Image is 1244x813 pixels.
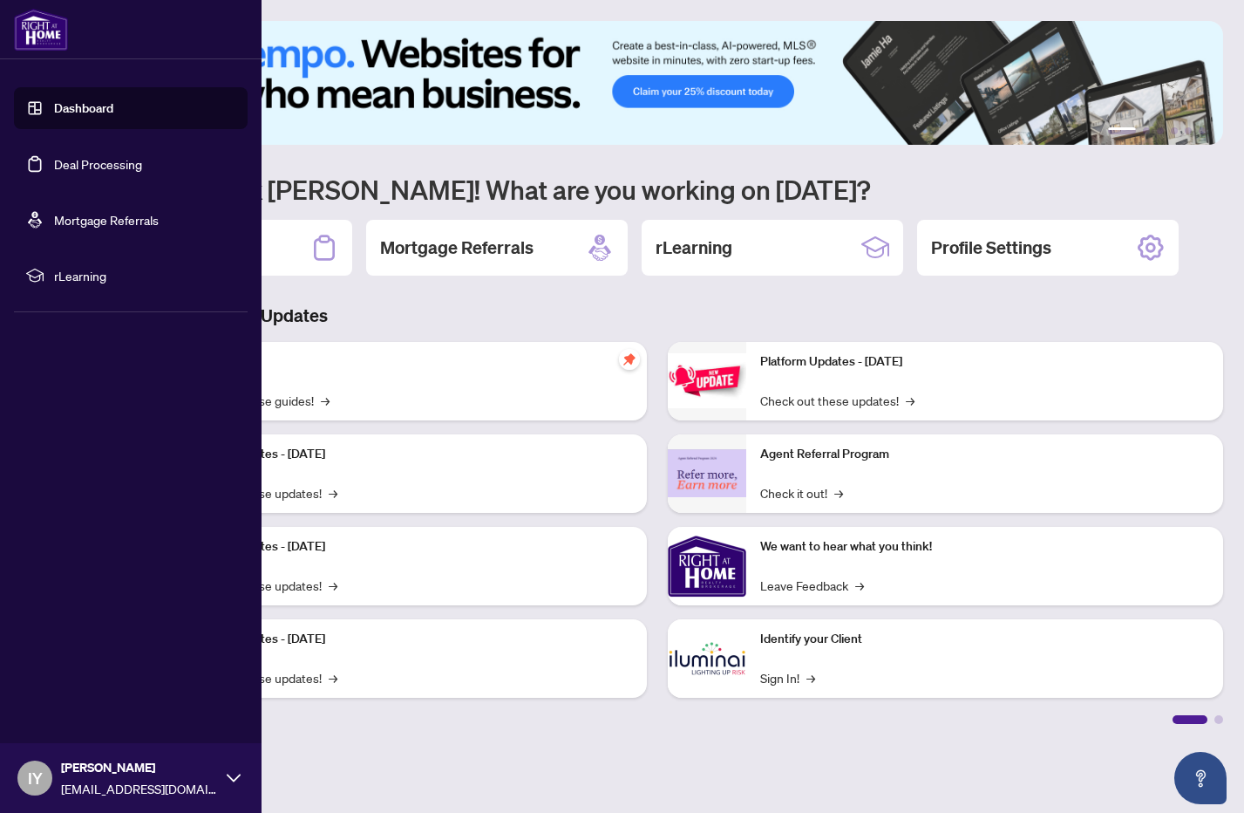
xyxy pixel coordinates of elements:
p: Platform Updates - [DATE] [183,630,633,649]
span: → [906,391,914,410]
img: Platform Updates - June 23, 2025 [668,353,746,408]
p: Identify your Client [760,630,1210,649]
span: → [321,391,330,410]
a: Deal Processing [54,156,142,172]
button: 1 [1108,127,1136,134]
img: logo [14,9,68,51]
button: 2 [1143,127,1150,134]
button: Open asap [1174,752,1227,804]
p: Platform Updates - [DATE] [760,352,1210,372]
img: Slide 0 [91,21,1223,145]
span: [EMAIL_ADDRESS][DOMAIN_NAME] [61,779,218,798]
span: rLearning [54,266,235,285]
img: Identify your Client [668,619,746,698]
h2: rLearning [656,236,732,260]
h2: Profile Settings [931,236,1051,260]
p: Agent Referral Program [760,445,1210,464]
a: Leave Feedback→ [760,576,864,595]
a: Check out these updates!→ [760,391,914,410]
p: Self-Help [183,352,633,372]
a: Sign In!→ [760,668,815,687]
p: We want to hear what you think! [760,537,1210,557]
span: → [329,668,337,687]
span: → [329,483,337,502]
button: 3 [1157,127,1164,134]
a: Check it out!→ [760,483,843,502]
span: [PERSON_NAME] [61,758,218,777]
span: pushpin [619,349,640,370]
p: Platform Updates - [DATE] [183,445,633,464]
h1: Welcome back [PERSON_NAME]! What are you working on [DATE]? [91,173,1223,206]
button: 6 [1199,127,1206,134]
img: We want to hear what you think! [668,527,746,605]
span: → [806,668,815,687]
img: Agent Referral Program [668,449,746,497]
span: → [855,576,864,595]
span: IY [28,766,43,790]
span: → [329,576,337,595]
p: Platform Updates - [DATE] [183,537,633,557]
a: Dashboard [54,100,113,116]
h2: Mortgage Referrals [380,236,534,260]
button: 4 [1171,127,1178,134]
h3: Brokerage & Industry Updates [91,304,1223,328]
span: → [834,483,843,502]
button: 5 [1185,127,1192,134]
a: Mortgage Referrals [54,212,159,228]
